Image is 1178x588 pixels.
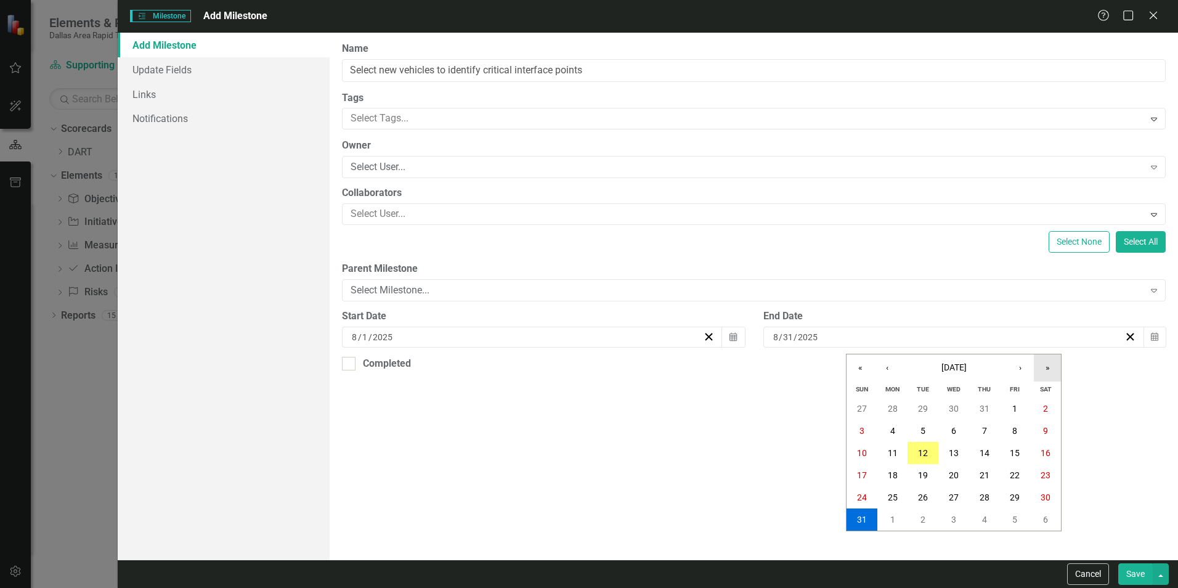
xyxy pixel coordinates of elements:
abbr: August 28, 2025 [980,492,989,502]
span: [DATE] [941,362,967,372]
button: August 18, 2025 [877,464,908,486]
button: August 7, 2025 [969,420,1000,442]
button: August 12, 2025 [908,442,938,464]
span: / [794,332,797,343]
abbr: August 9, 2025 [1043,426,1048,436]
abbr: August 21, 2025 [980,470,989,480]
button: September 1, 2025 [877,508,908,531]
abbr: July 29, 2025 [918,404,928,414]
button: August 31, 2025 [847,508,877,531]
div: Select User... [351,160,1143,174]
abbr: Friday [1010,385,1020,393]
button: August 25, 2025 [877,486,908,508]
button: September 3, 2025 [938,508,969,531]
label: Collaborators [342,186,1166,200]
div: Start Date [342,309,744,324]
button: September 4, 2025 [969,508,1000,531]
a: Links [118,82,330,107]
button: August 28, 2025 [969,486,1000,508]
div: Completed [363,357,411,371]
abbr: August 1, 2025 [1012,404,1017,414]
button: » [1034,354,1061,382]
abbr: August 29, 2025 [1010,492,1020,502]
abbr: August 7, 2025 [982,426,987,436]
abbr: August 11, 2025 [888,448,898,458]
abbr: August 24, 2025 [857,492,867,502]
abbr: September 3, 2025 [951,515,956,525]
input: dd [782,331,794,343]
label: Owner [342,139,1166,153]
label: Name [342,42,1166,56]
abbr: August 31, 2025 [857,515,867,525]
button: August 23, 2025 [1030,464,1061,486]
span: Add Milestone [203,10,267,22]
span: Draft design concepts and impacts [3,5,154,15]
abbr: August 22, 2025 [1010,470,1020,480]
abbr: August 30, 2025 [1041,492,1050,502]
abbr: Thursday [978,385,991,393]
div: Select Milestone... [351,284,1143,298]
button: ‹ [874,354,901,382]
input: Milestone Name [342,59,1166,82]
button: July 29, 2025 [908,398,938,420]
button: August 10, 2025 [847,442,877,464]
abbr: September 5, 2025 [1012,515,1017,525]
span: . [154,5,156,15]
button: August 30, 2025 [1030,486,1061,508]
input: mm [773,331,779,343]
abbr: July 27, 2025 [857,404,867,414]
button: September 2, 2025 [908,508,938,531]
button: Cancel [1067,563,1109,585]
button: August 9, 2025 [1030,420,1061,442]
button: August 16, 2025 [1030,442,1061,464]
button: July 30, 2025 [938,398,969,420]
abbr: August 18, 2025 [888,470,898,480]
abbr: Saturday [1040,385,1052,393]
abbr: August 14, 2025 [980,448,989,458]
abbr: September 4, 2025 [982,515,987,525]
button: August 17, 2025 [847,464,877,486]
button: August 29, 2025 [1000,486,1031,508]
button: August 20, 2025 [938,464,969,486]
abbr: August 20, 2025 [949,470,959,480]
div: End Date [763,309,1166,324]
button: Select All [1116,231,1166,253]
button: August 2, 2025 [1030,398,1061,420]
abbr: August 4, 2025 [890,426,895,436]
abbr: August 6, 2025 [951,426,956,436]
button: August 5, 2025 [908,420,938,442]
abbr: Wednesday [947,385,961,393]
span: Submitted an FY26 capital request to increase budget. [160,5,397,15]
span: / [368,332,372,343]
abbr: August 10, 2025 [857,448,867,458]
label: Parent Milestone [342,262,1166,276]
abbr: August 2, 2025 [1043,404,1048,414]
button: August 4, 2025 [877,420,908,442]
button: « [847,354,874,382]
button: August 15, 2025 [1000,442,1031,464]
abbr: August 3, 2025 [859,426,864,436]
abbr: August 19, 2025 [918,470,928,480]
abbr: Tuesday [917,385,929,393]
button: August 1, 2025 [1000,398,1031,420]
abbr: August 27, 2025 [949,492,959,502]
button: August 11, 2025 [877,442,908,464]
button: August 26, 2025 [908,486,938,508]
abbr: August 5, 2025 [920,426,925,436]
button: August 27, 2025 [938,486,969,508]
button: August 8, 2025 [1000,420,1031,442]
abbr: August 12, 2025 [918,448,928,458]
button: August 19, 2025 [908,464,938,486]
button: August 14, 2025 [969,442,1000,464]
abbr: Sunday [856,385,868,393]
span: / [779,332,782,343]
abbr: August 13, 2025 [949,448,959,458]
button: August 6, 2025 [938,420,969,442]
abbr: August 16, 2025 [1041,448,1050,458]
abbr: August 26, 2025 [918,492,928,502]
button: September 6, 2025 [1030,508,1061,531]
button: August 22, 2025 [1000,464,1031,486]
abbr: August 25, 2025 [888,492,898,502]
abbr: September 2, 2025 [920,515,925,525]
button: Save [1118,563,1153,585]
